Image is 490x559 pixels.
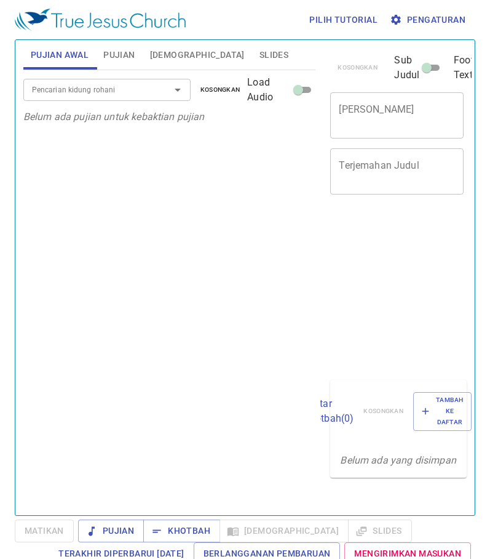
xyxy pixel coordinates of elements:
button: Tambah ke Daftar [413,392,472,431]
span: Tambah ke Daftar [421,395,464,428]
button: Khotbah [143,520,220,542]
span: Slides [259,47,288,63]
div: Daftar Khotbah(0)KosongkanTambah ke Daftar [330,380,467,443]
i: Belum ada pujian untuk kebaktian pujian [23,111,205,123]
button: Pujian [78,520,144,542]
span: Pujian [103,47,135,63]
span: [DEMOGRAPHIC_DATA] [150,47,245,63]
iframe: from-child [325,207,438,375]
button: Open [169,81,186,99]
span: Pujian [88,523,134,539]
button: Pilih tutorial [304,9,382,31]
span: Sub Judul [394,53,419,82]
i: Belum ada yang disimpan [340,454,456,466]
span: Kosongkan [200,84,240,95]
span: Pujian Awal [31,47,89,63]
span: Pengaturan [392,12,465,28]
button: Pengaturan [387,9,470,31]
img: True Jesus Church [15,9,186,31]
button: Kosongkan [193,82,248,97]
span: Pilih tutorial [309,12,377,28]
span: Footer Text [454,53,482,82]
span: Load Audio [247,75,291,105]
p: Daftar Khotbah ( 0 ) [304,396,354,426]
span: Khotbah [153,523,210,539]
